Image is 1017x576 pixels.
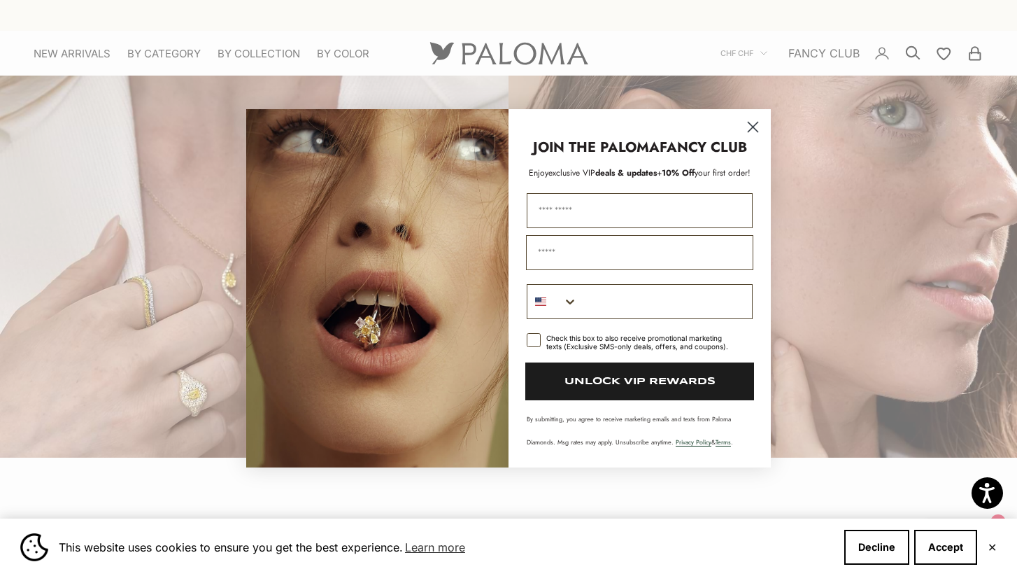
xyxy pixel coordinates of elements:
[533,137,660,157] strong: JOIN THE PALOMA
[914,530,977,565] button: Accept
[660,137,747,157] strong: FANCY CLUB
[529,167,548,179] span: Enjoy
[548,167,657,179] span: deals & updates
[525,363,754,400] button: UNLOCK VIP REWARDS
[20,533,48,561] img: Cookie banner
[403,537,467,558] a: Learn more
[246,109,508,468] img: Loading...
[988,543,997,552] button: Close
[676,437,711,447] a: Privacy Policy
[526,235,753,270] input: Email
[657,167,751,179] span: + your first order!
[59,537,833,558] span: This website uses cookies to ensure you get the best experience.
[546,334,736,351] div: Check this box to also receive promotional marketing texts (Exclusive SMS-only deals, offers, and...
[535,296,546,307] img: United States
[741,115,765,139] button: Close dialog
[527,285,578,318] button: Search Countries
[662,167,695,179] span: 10% Off
[716,437,731,447] a: Terms
[548,167,595,179] span: exclusive VIP
[844,530,909,565] button: Decline
[527,414,753,447] p: By submitting, you agree to receive marketing emails and texts from Paloma Diamonds. Msg rates ma...
[676,437,733,447] span: & .
[527,193,753,228] input: First Name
